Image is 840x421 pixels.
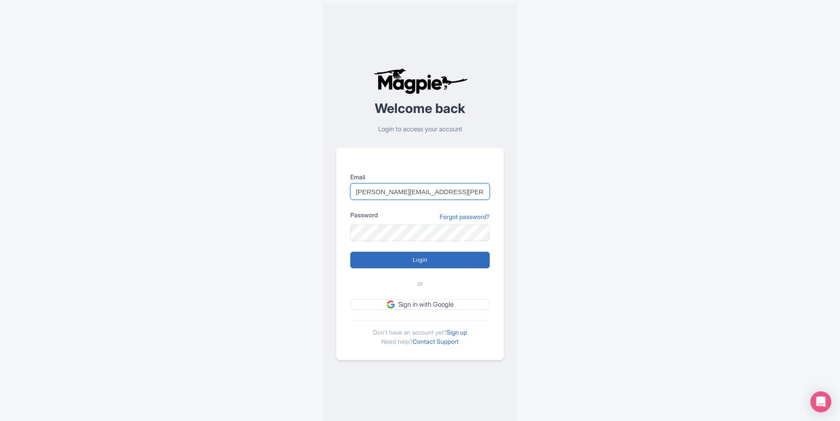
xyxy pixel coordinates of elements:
span: or [417,279,423,289]
div: Don't have an account yet? Need help? [350,320,490,346]
h2: Welcome back [336,101,504,116]
a: Contact Support [413,338,459,345]
a: Sign up [447,329,467,336]
input: you@example.com [350,183,490,200]
a: Sign in with Google [350,299,490,310]
label: Password [350,210,378,219]
p: Login to access your account [336,124,504,134]
img: logo-ab69f6fb50320c5b225c76a69d11143b.png [371,68,469,94]
label: Email [350,172,490,181]
input: Login [350,252,490,268]
img: google.svg [387,301,395,308]
div: Open Intercom Messenger [810,391,831,412]
a: Forgot password? [440,212,490,221]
